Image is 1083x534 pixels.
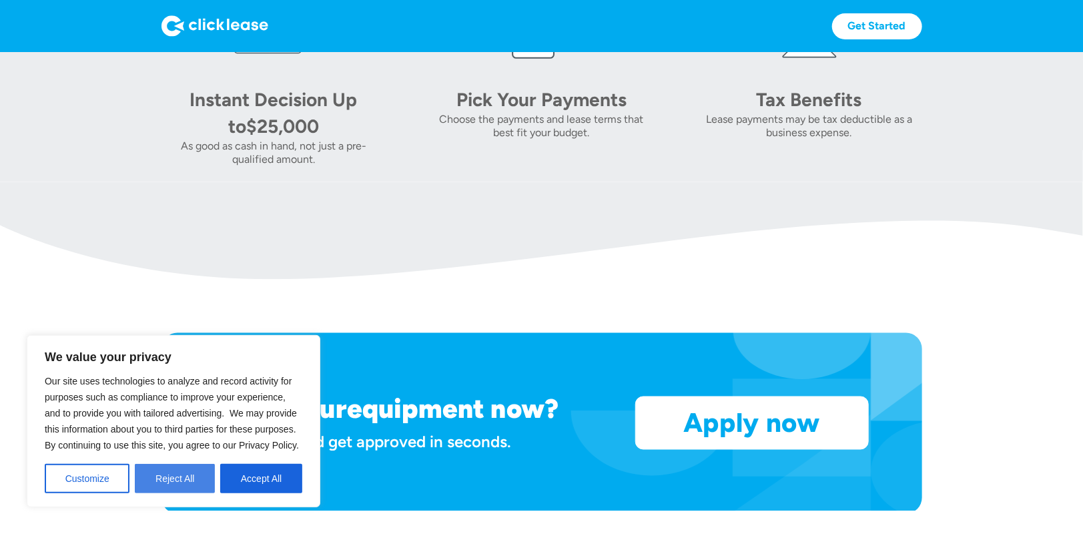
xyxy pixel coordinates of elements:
[45,376,299,451] span: Our site uses technologies to analyze and record activity for purposes such as compliance to impr...
[220,464,302,493] button: Accept All
[636,397,868,449] a: Apply now
[246,115,319,138] div: $25,000
[27,335,320,507] div: We value your privacy
[190,88,358,138] div: Instant Decision Up to
[215,431,619,454] div: Apply now and get approved in seconds.
[347,393,559,425] h1: equipment now?
[161,140,386,166] div: As good as cash in hand, not just a pre-qualified amount.
[429,113,654,140] div: Choose the payments and lease terms that best fit your budget.
[697,113,922,140] div: Lease payments may be tax deductible as a business expense.
[716,86,903,113] div: Tax Benefits
[161,15,268,37] img: Logo
[448,86,635,113] div: Pick Your Payments
[45,464,129,493] button: Customize
[832,13,922,39] a: Get Started
[45,349,302,365] p: We value your privacy
[135,464,215,493] button: Reject All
